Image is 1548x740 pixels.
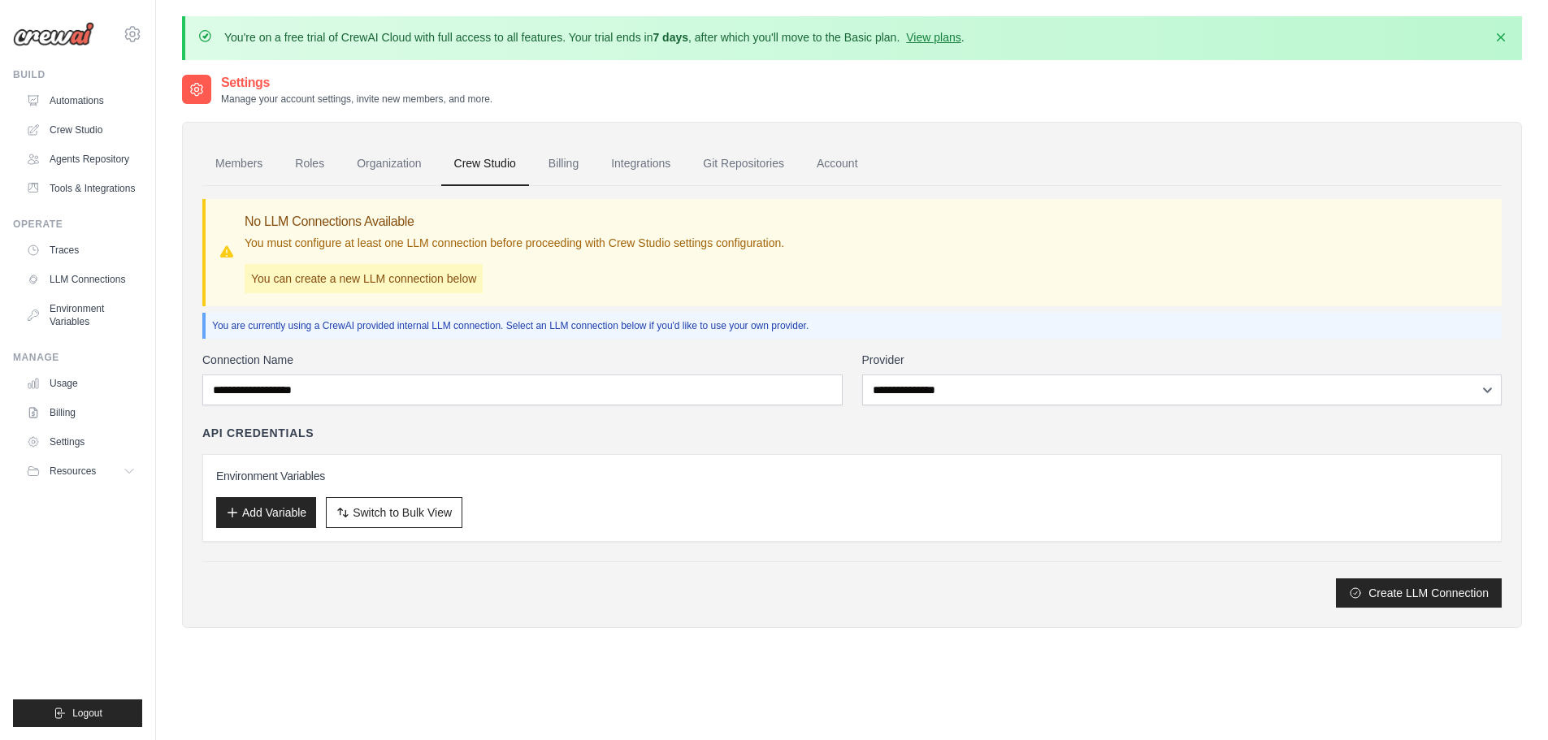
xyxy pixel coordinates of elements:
h4: API Credentials [202,425,314,441]
label: Provider [862,352,1502,368]
p: You must configure at least one LLM connection before proceeding with Crew Studio settings config... [245,235,784,251]
strong: 7 days [653,31,688,44]
div: Manage [13,351,142,364]
a: Environment Variables [20,296,142,335]
a: Roles [282,142,337,186]
a: View plans [906,31,960,44]
p: You are currently using a CrewAI provided internal LLM connection. Select an LLM connection below... [212,319,1495,332]
img: Logo [13,22,94,46]
a: Usage [20,370,142,396]
div: Build [13,68,142,81]
a: Billing [20,400,142,426]
a: Members [202,142,275,186]
button: Logout [13,699,142,727]
h2: Settings [221,73,492,93]
a: Account [804,142,871,186]
a: LLM Connections [20,266,142,292]
a: Automations [20,88,142,114]
button: Create LLM Connection [1336,578,1502,608]
a: Settings [20,429,142,455]
p: You can create a new LLM connection below [245,264,483,293]
a: Git Repositories [690,142,797,186]
span: Switch to Bulk View [353,504,452,521]
span: Logout [72,707,102,720]
label: Connection Name [202,352,843,368]
p: Manage your account settings, invite new members, and more. [221,93,492,106]
a: Tools & Integrations [20,175,142,201]
button: Resources [20,458,142,484]
a: Integrations [598,142,683,186]
a: Organization [344,142,434,186]
h3: Environment Variables [216,468,1488,484]
h3: No LLM Connections Available [245,212,784,232]
a: Billing [536,142,592,186]
p: You're on a free trial of CrewAI Cloud with full access to all features. Your trial ends in , aft... [224,29,965,45]
a: Traces [20,237,142,263]
a: Agents Repository [20,146,142,172]
a: Crew Studio [441,142,529,186]
button: Add Variable [216,497,316,528]
button: Switch to Bulk View [326,497,462,528]
div: Operate [13,218,142,231]
span: Resources [50,465,96,478]
a: Crew Studio [20,117,142,143]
